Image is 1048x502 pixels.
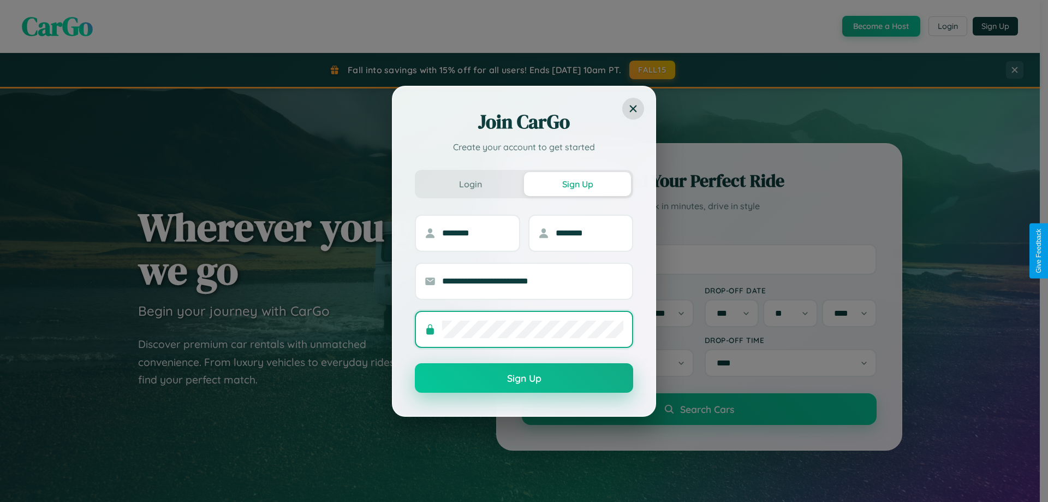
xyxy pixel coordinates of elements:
p: Create your account to get started [415,140,633,153]
button: Sign Up [524,172,631,196]
button: Login [417,172,524,196]
div: Give Feedback [1035,229,1043,273]
h2: Join CarGo [415,109,633,135]
button: Sign Up [415,363,633,393]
